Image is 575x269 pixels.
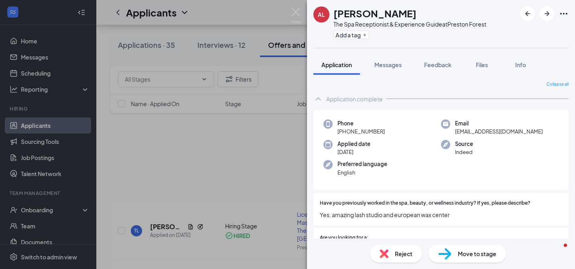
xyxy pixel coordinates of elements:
div: The Spa Receptionist & Experience Guide at Preston Forest [333,20,486,28]
span: Indeed [455,148,473,156]
span: Yes, amazing lash studio and european wax center [320,210,562,219]
button: ArrowLeftNew [520,6,535,21]
svg: ArrowRight [542,9,552,18]
span: Move to stage [458,249,496,258]
span: [EMAIL_ADDRESS][DOMAIN_NAME] [455,127,543,136]
span: Messages [374,61,402,68]
button: ArrowRight [540,6,554,21]
span: Are you looking for a: [320,234,368,242]
span: Application [321,61,352,68]
span: [PHONE_NUMBER] [337,127,385,136]
span: Phone [337,119,385,127]
span: Applied date [337,140,370,148]
span: [DATE] [337,148,370,156]
span: Email [455,119,543,127]
svg: Plus [362,33,367,37]
svg: ArrowLeftNew [523,9,532,18]
iframe: Intercom live chat [548,242,567,261]
span: Source [455,140,473,148]
span: Have you previously worked in the spa, beauty, or wellness industry? If yes, please describe? [320,199,530,207]
span: English [337,168,387,177]
div: Application complete [326,95,383,103]
span: Preferred language [337,160,387,168]
svg: ChevronUp [313,94,323,104]
div: AL [318,10,325,18]
span: Reject [395,249,412,258]
button: PlusAdd a tag [333,31,369,39]
span: Feedback [424,61,451,68]
span: Info [515,61,526,68]
h1: [PERSON_NAME] [333,6,417,20]
span: Collapse all [547,81,569,88]
span: Files [476,61,488,68]
svg: Ellipses [559,9,569,18]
